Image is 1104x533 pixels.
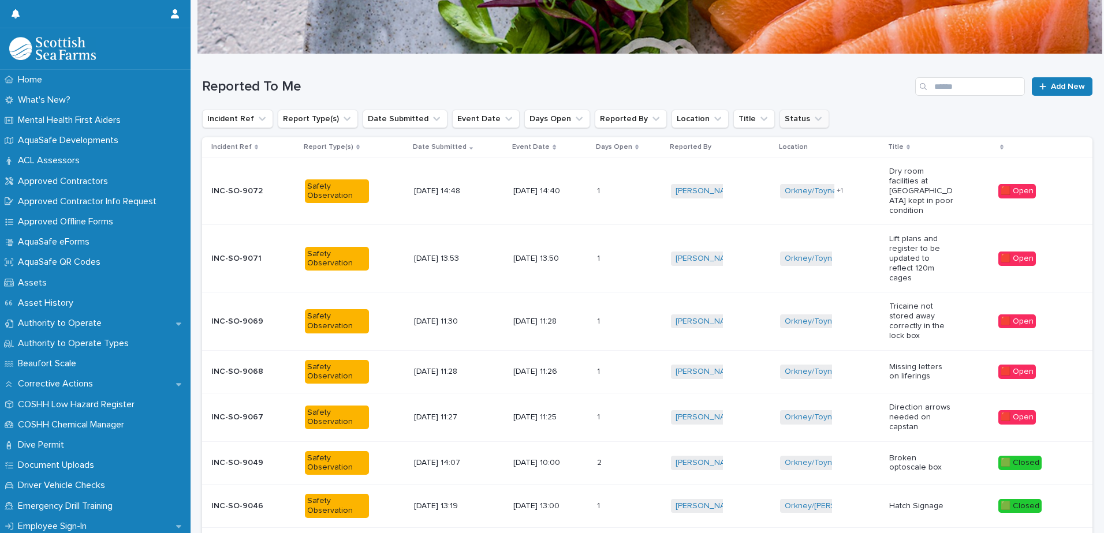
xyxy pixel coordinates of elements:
div: Safety Observation [305,309,369,333]
p: Approved Contractor Info Request [13,196,166,207]
tr: INC-SO-9067INC-SO-9067 Safety Observation[DATE] 11:27[DATE] 11:2511 [PERSON_NAME] Orkney/Toyness ... [202,393,1092,441]
p: [DATE] 11:26 [513,367,577,377]
div: Safety Observation [305,360,369,384]
p: Event Date [512,141,550,153]
p: Broken optoscale box [889,453,953,473]
p: [DATE] 11:30 [414,317,478,326]
p: 2 [597,456,604,468]
tr: INC-SO-9046INC-SO-9046 Safety Observation[DATE] 13:19[DATE] 13:0011 [PERSON_NAME] Orkney/[PERSON_... [202,485,1092,528]
p: Corrective Actions [13,378,102,389]
p: Location [779,141,808,153]
div: 🟩 Closed [998,456,1042,470]
p: [DATE] 11:27 [414,412,478,422]
p: 1 [597,314,602,326]
p: What's New? [13,95,80,106]
a: [PERSON_NAME] [676,186,739,196]
tr: INC-SO-9071INC-SO-9071 Safety Observation[DATE] 13:53[DATE] 13:5011 [PERSON_NAME] Orkney/Toyness ... [202,225,1092,292]
div: Safety Observation [305,494,369,518]
p: AquaSafe QR Codes [13,257,110,268]
p: 1 [597,184,602,196]
p: [DATE] 10:00 [513,458,577,468]
p: Approved Contractors [13,176,117,187]
p: [DATE] 11:28 [414,367,478,377]
p: INC-SO-9049 [211,456,266,468]
button: Days Open [524,110,590,128]
button: Report Type(s) [278,110,358,128]
p: Beaufort Scale [13,358,85,369]
p: AquaSafe eForms [13,237,99,247]
p: Emergency Drill Training [13,501,122,512]
p: INC-SO-9068 [211,365,266,377]
p: Report Type(s) [304,141,353,153]
p: 1 [597,365,602,377]
div: 🟥 Open [998,252,1036,266]
a: Orkney/Toyness [785,317,845,326]
p: Authority to Operate Types [13,338,138,349]
p: Tricaine not stored away correctly in the lock box [889,302,953,340]
tr: INC-SO-9068INC-SO-9068 Safety Observation[DATE] 11:28[DATE] 11:2611 [PERSON_NAME] Orkney/Toyness ... [202,350,1092,393]
tr: INC-SO-9069INC-SO-9069 Safety Observation[DATE] 11:30[DATE] 11:2811 [PERSON_NAME] Orkney/Toyness ... [202,292,1092,350]
div: Safety Observation [305,179,369,204]
p: Dry room facilities at [GEOGRAPHIC_DATA] kept in poor condition [889,167,953,215]
tr: INC-SO-9072INC-SO-9072 Safety Observation[DATE] 14:48[DATE] 14:4011 [PERSON_NAME] Orkney/Toyness ... [202,157,1092,225]
a: Orkney/Toyness [785,458,845,468]
div: 🟥 Open [998,314,1036,329]
p: ACL Assessors [13,155,89,166]
p: [DATE] 13:50 [513,254,577,264]
p: 1 [597,252,602,264]
p: INC-SO-9046 [211,499,266,511]
p: AquaSafe Developments [13,135,128,146]
button: Status [779,110,829,128]
div: Safety Observation [305,247,369,271]
p: Lift plans and register to be updated to reflect 120m cages [889,234,953,283]
p: Days Open [596,141,632,153]
img: bPIBxiqnSb2ggTQWdOVV [9,37,96,60]
p: Assets [13,277,56,288]
button: Event Date [452,110,520,128]
a: [PERSON_NAME] [676,458,739,468]
p: [DATE] 14:40 [513,186,577,196]
p: 1 [597,499,602,511]
p: Title [888,141,904,153]
input: Search [915,77,1025,96]
h1: Reported To Me [202,78,911,95]
a: Orkney/Toyness [785,412,845,422]
a: [PERSON_NAME] [676,501,739,511]
a: Orkney/[PERSON_NAME] Rock [785,501,898,511]
p: COSHH Low Hazard Register [13,399,144,410]
p: Authority to Operate [13,318,111,329]
p: Reported By [670,141,711,153]
p: Home [13,74,51,85]
p: INC-SO-9067 [211,410,266,422]
p: [DATE] 14:48 [414,186,478,196]
div: 🟥 Open [998,184,1036,198]
div: 🟩 Closed [998,499,1042,513]
button: Location [672,110,729,128]
a: [PERSON_NAME] [676,367,739,377]
p: Incident Ref [211,141,252,153]
a: [PERSON_NAME] [676,412,739,422]
tr: INC-SO-9049INC-SO-9049 Safety Observation[DATE] 14:07[DATE] 10:0022 [PERSON_NAME] Orkney/Toyness ... [202,441,1092,485]
a: Add New [1032,77,1092,96]
p: Hatch Signage [889,501,953,511]
p: INC-SO-9069 [211,314,266,326]
p: Employee Sign-In [13,521,96,532]
div: 🟥 Open [998,410,1036,425]
p: [DATE] 13:00 [513,501,577,511]
p: [DATE] 13:19 [414,501,478,511]
a: Orkney/Toyness [785,367,845,377]
button: Incident Ref [202,110,273,128]
span: Add New [1051,82,1085,91]
p: Date Submitted [413,141,467,153]
p: Mental Health First Aiders [13,115,130,126]
p: [DATE] 11:25 [513,412,577,422]
p: [DATE] 11:28 [513,317,577,326]
a: Orkney/Toyness [785,186,845,196]
p: 1 [597,410,602,422]
p: Document Uploads [13,460,103,471]
div: Safety Observation [305,451,369,475]
a: Orkney/Toyness [785,254,845,264]
div: Safety Observation [305,406,369,430]
a: [PERSON_NAME] [676,254,739,264]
